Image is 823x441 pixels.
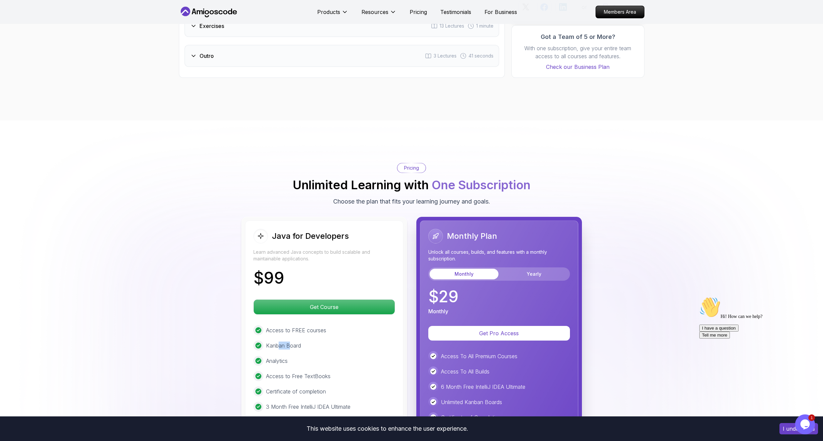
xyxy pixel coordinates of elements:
[317,8,348,21] button: Products
[266,403,350,411] p: 3 Month Free IntelliJ IDEA Ultimate
[476,23,493,29] span: 1 minute
[253,270,284,286] p: $ 99
[518,63,637,71] a: Check our Business Plan
[266,372,331,380] p: Access to Free TextBooks
[441,367,489,375] p: Access To All Builds
[272,231,349,241] h2: Java for Developers
[440,8,471,16] a: Testimonials
[266,342,301,350] p: Kanban Board
[333,197,490,206] p: Choose the plan that fits your learning journey and goals.
[447,231,497,241] h2: Monthly Plan
[200,52,214,60] h3: Outro
[3,3,122,45] div: 👋Hi! How can we help?I have a questionTell me more
[3,3,24,24] img: :wave:
[428,249,570,262] p: Unlock all courses, builds, and features with a monthly subscription.
[434,53,457,59] span: 3 Lectures
[518,32,637,42] h3: Got a Team of 5 or More?
[484,8,517,16] a: For Business
[779,423,818,434] button: Accept cookies
[200,22,224,30] h3: Exercises
[428,326,570,341] button: Get Pro Access
[253,304,395,310] a: Get Course
[361,8,396,21] button: Resources
[254,300,395,314] p: Get Course
[469,53,493,59] span: 41 seconds
[3,20,66,25] span: Hi! How can we help?
[500,269,569,279] button: Yearly
[266,326,326,334] p: Access to FREE courses
[410,8,427,16] a: Pricing
[361,8,388,16] p: Resources
[428,289,459,305] p: $ 29
[3,31,42,38] button: I have a question
[253,249,395,262] p: Learn advanced Java concepts to build scalable and maintainable applications.
[596,6,644,18] a: Members Area
[185,45,499,67] button: Outro3 Lectures 41 seconds
[428,307,448,315] p: Monthly
[441,398,502,406] p: Unlimited Kanban Boards
[404,165,419,171] p: Pricing
[441,383,525,391] p: 6 Month Free IntelliJ IDEA Ultimate
[266,357,288,365] p: Analytics
[5,421,769,436] div: This website uses cookies to enhance the user experience.
[266,387,326,395] p: Certificate of completion
[253,299,395,315] button: Get Course
[293,178,530,192] h2: Unlimited Learning with
[518,44,637,60] p: With one subscription, give your entire team access to all courses and features.
[441,352,517,360] p: Access To All Premium Courses
[3,38,33,45] button: Tell me more
[185,15,499,37] button: Exercises13 Lectures 1 minute
[440,23,464,29] span: 13 Lectures
[432,178,530,192] span: One Subscription
[430,269,498,279] button: Monthly
[441,413,501,421] p: Certificate of Completion
[428,330,570,337] a: Get Pro Access
[697,294,816,411] iframe: chat widget
[795,414,816,434] iframe: chat widget
[317,8,340,16] p: Products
